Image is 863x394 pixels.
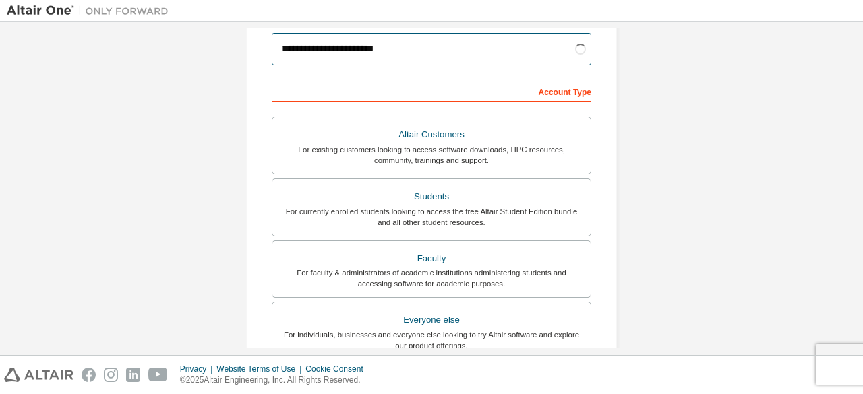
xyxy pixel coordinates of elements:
[280,144,583,166] div: For existing customers looking to access software downloads, HPC resources, community, trainings ...
[305,364,371,374] div: Cookie Consent
[280,125,583,144] div: Altair Customers
[280,187,583,206] div: Students
[280,206,583,228] div: For currently enrolled students looking to access the free Altair Student Edition bundle and all ...
[180,364,216,374] div: Privacy
[280,310,583,329] div: Everyone else
[272,80,591,102] div: Account Type
[126,368,140,382] img: linkedin.svg
[280,329,583,351] div: For individuals, businesses and everyone else looking to try Altair software and explore our prod...
[7,4,175,18] img: Altair One
[280,249,583,268] div: Faculty
[82,368,96,382] img: facebook.svg
[216,364,305,374] div: Website Terms of Use
[104,368,118,382] img: instagram.svg
[4,368,73,382] img: altair_logo.svg
[280,267,583,289] div: For faculty & administrators of academic institutions administering students and accessing softwa...
[180,374,371,386] p: © 2025 Altair Engineering, Inc. All Rights Reserved.
[148,368,168,382] img: youtube.svg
